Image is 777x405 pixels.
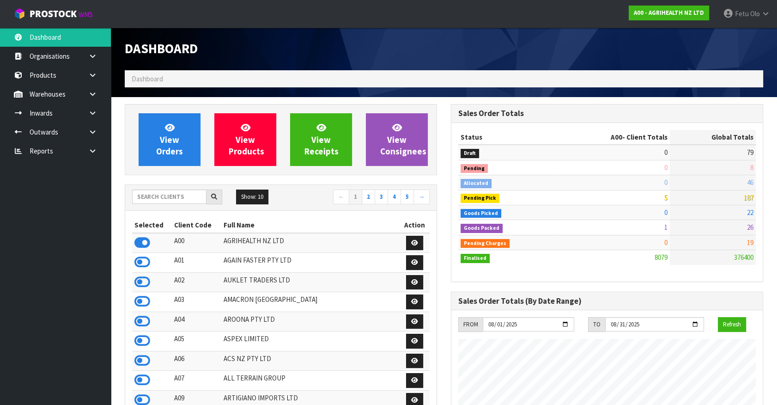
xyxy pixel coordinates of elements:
[380,122,426,157] span: View Consignees
[132,190,206,204] input: Search clients
[461,209,501,218] span: Goods Picked
[461,179,492,188] span: Allocated
[461,224,503,233] span: Goods Packed
[221,218,400,233] th: Full Name
[461,254,490,263] span: Finalised
[304,122,339,157] span: View Receipts
[664,208,668,217] span: 0
[172,371,221,391] td: A07
[132,218,172,233] th: Selected
[458,130,557,145] th: Status
[557,130,670,145] th: - Client Totals
[629,6,709,20] a: A00 - AGRIHEALTH NZ LTD
[14,8,25,19] img: cube-alt.png
[221,292,400,312] td: AMACRON [GEOGRAPHIC_DATA]
[221,371,400,391] td: ALL TERRAIN GROUP
[172,272,221,292] td: A02
[172,351,221,371] td: A06
[750,9,760,18] span: Olo
[172,292,221,312] td: A03
[664,163,668,172] span: 0
[156,122,183,157] span: View Orders
[172,253,221,273] td: A01
[747,238,753,247] span: 19
[401,190,414,204] a: 5
[221,351,400,371] td: ACS NZ PTY LTD
[362,190,375,204] a: 2
[747,148,753,157] span: 79
[461,239,510,248] span: Pending Charges
[139,113,200,166] a: ViewOrders
[458,109,756,118] h3: Sales Order Totals
[734,253,753,262] span: 376400
[288,190,430,206] nav: Page navigation
[634,9,704,17] strong: A00 - AGRIHEALTH NZ LTD
[221,312,400,331] td: AROONA PTY LTD
[172,233,221,253] td: A00
[655,253,668,262] span: 8079
[458,317,483,332] div: FROM
[664,223,668,232] span: 1
[290,113,352,166] a: ViewReceipts
[735,9,749,18] span: Fetu
[413,190,430,204] a: →
[461,149,479,158] span: Draft
[611,133,622,141] span: A00
[461,194,499,203] span: Pending Pick
[664,178,668,187] span: 0
[221,253,400,273] td: AGAIN FASTER PTY LTD
[744,193,753,202] span: 187
[366,113,428,166] a: ViewConsignees
[670,130,756,145] th: Global Totals
[664,193,668,202] span: 5
[125,40,198,57] span: Dashboard
[236,190,268,204] button: Show: 10
[375,190,388,204] a: 3
[132,74,163,83] span: Dashboard
[79,10,93,19] small: WMS
[588,317,605,332] div: TO
[221,331,400,351] td: ASPEX LIMITED
[30,8,77,20] span: ProStock
[461,164,488,173] span: Pending
[333,190,349,204] a: ←
[214,113,276,166] a: ViewProducts
[747,223,753,232] span: 26
[664,148,668,157] span: 0
[229,122,264,157] span: View Products
[221,233,400,253] td: AGRIHEALTH NZ LTD
[458,297,756,306] h3: Sales Order Totals (By Date Range)
[388,190,401,204] a: 4
[349,190,362,204] a: 1
[747,178,753,187] span: 46
[172,312,221,331] td: A04
[718,317,746,332] button: Refresh
[172,218,221,233] th: Client Code
[221,272,400,292] td: AUKLET TRADERS LTD
[750,163,753,172] span: 8
[172,331,221,351] td: A05
[747,208,753,217] span: 22
[664,238,668,247] span: 0
[400,218,430,233] th: Action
